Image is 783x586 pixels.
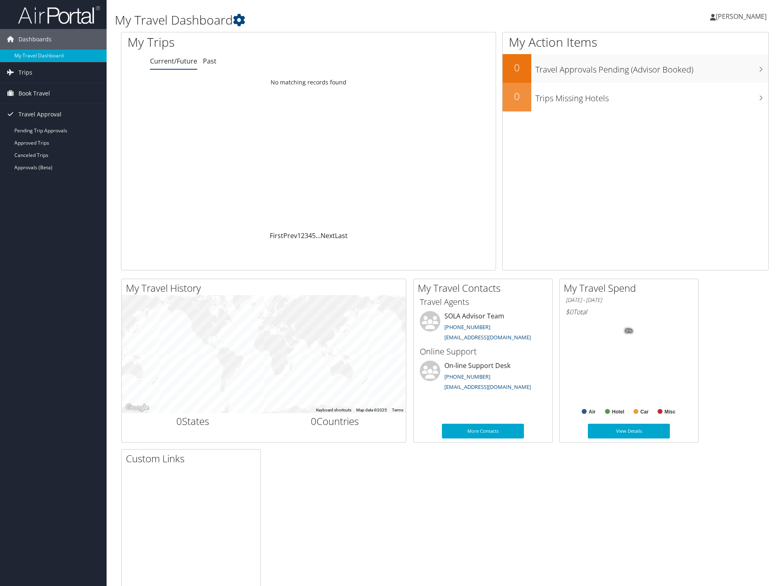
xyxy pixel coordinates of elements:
a: Open this area in Google Maps (opens a new window) [124,402,151,413]
li: SOLA Advisor Team [416,311,550,345]
a: 0Trips Missing Hotels [503,83,768,111]
text: Misc [665,409,676,415]
a: Last [335,231,348,240]
text: Air [589,409,596,415]
a: Prev [283,231,297,240]
a: [PERSON_NAME] [710,4,775,29]
span: [PERSON_NAME] [716,12,767,21]
a: [EMAIL_ADDRESS][DOMAIN_NAME] [444,334,531,341]
h3: Online Support [420,346,546,357]
a: First [270,231,283,240]
h2: My Travel Contacts [418,281,552,295]
a: More Contacts [442,424,524,438]
a: 3 [305,231,308,240]
span: Dashboards [18,29,52,50]
a: [EMAIL_ADDRESS][DOMAIN_NAME] [444,383,531,391]
span: Map data ©2025 [356,408,387,412]
a: 2 [301,231,305,240]
h1: My Trips [127,34,334,51]
h3: Travel Agents [420,296,546,308]
td: No matching records found [121,75,496,90]
a: 0Travel Approvals Pending (Advisor Booked) [503,54,768,83]
a: Past [203,57,216,66]
span: … [316,231,321,240]
h1: My Action Items [503,34,768,51]
text: Car [640,409,649,415]
img: Google [124,402,151,413]
h6: Total [566,307,692,316]
h3: Travel Approvals Pending (Advisor Booked) [535,60,768,75]
h6: [DATE] - [DATE] [566,296,692,304]
h2: My Travel History [126,281,406,295]
text: Hotel [612,409,624,415]
a: View Details [588,424,670,438]
button: Keyboard shortcuts [316,407,351,413]
tspan: 0% [626,329,632,334]
a: Current/Future [150,57,197,66]
img: airportal-logo.png [18,5,100,25]
span: $0 [566,307,573,316]
h2: 0 [503,89,531,103]
li: On-line Support Desk [416,361,550,394]
span: Trips [18,62,32,83]
a: [PHONE_NUMBER] [444,373,490,380]
span: Travel Approval [18,104,61,125]
a: [PHONE_NUMBER] [444,323,490,331]
a: 5 [312,231,316,240]
h2: States [128,414,258,428]
a: 4 [308,231,312,240]
a: Terms (opens in new tab) [392,408,403,412]
span: 0 [311,414,316,428]
h2: Custom Links [126,452,260,466]
h2: My Travel Spend [564,281,698,295]
a: Next [321,231,335,240]
h1: My Travel Dashboard [115,11,555,29]
span: Book Travel [18,83,50,104]
span: 0 [176,414,182,428]
a: 1 [297,231,301,240]
h2: 0 [503,61,531,75]
h3: Trips Missing Hotels [535,89,768,104]
h2: Countries [270,414,400,428]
